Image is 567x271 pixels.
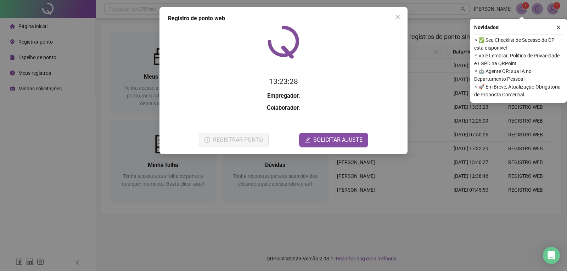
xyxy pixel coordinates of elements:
[474,36,563,52] span: ⚬ ✅ Seu Checklist de Sucesso do DP está disponível
[474,23,500,31] span: Novidades !
[395,14,400,20] span: close
[474,83,563,98] span: ⚬ 🚀 Em Breve, Atualização Obrigatória de Proposta Comercial
[267,92,299,99] strong: Empregador
[474,67,563,83] span: ⚬ 🤖 Agente QR: sua IA no Departamento Pessoal
[168,103,399,113] h3: :
[543,247,560,264] div: Open Intercom Messenger
[313,136,363,144] span: SOLICITAR AJUSTE
[299,133,368,147] button: editSOLICITAR AJUSTE
[168,14,399,23] div: Registro de ponto web
[168,91,399,101] h3: :
[556,25,561,30] span: close
[392,11,403,23] button: Close
[269,77,298,86] time: 13:23:28
[474,52,563,67] span: ⚬ Vale Lembrar: Política de Privacidade e LGPD na QRPoint
[199,133,269,147] button: REGISTRAR PONTO
[267,105,299,111] strong: Colaborador
[305,137,310,143] span: edit
[268,26,299,58] img: QRPoint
